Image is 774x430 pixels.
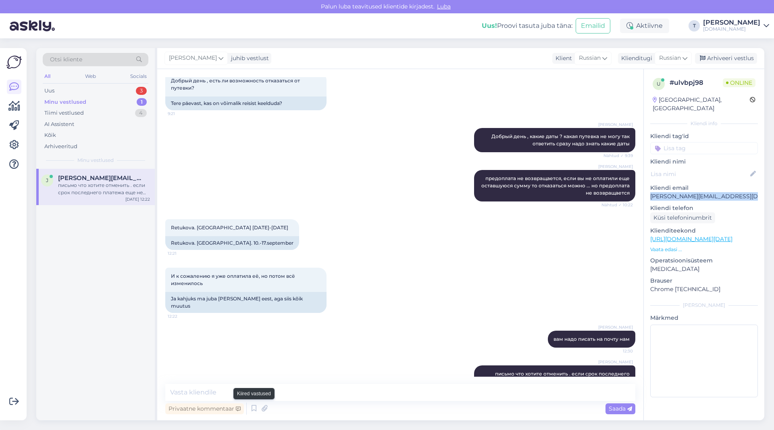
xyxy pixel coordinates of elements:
div: Klient [552,54,572,63]
button: Emailid [576,18,610,34]
div: Kliendi info [650,120,758,127]
div: Retukova. [GEOGRAPHIC_DATA]. 10.-17.september [165,236,299,250]
span: Nähtud ✓ 10:22 [601,202,633,208]
p: Operatsioonisüsteem [650,256,758,265]
div: Tiimi vestlused [44,109,84,117]
span: Добрый день , какие даты ? какая путевка не могу так ответить сразу надо знать какие даты [491,133,631,147]
div: # ulvbpj98 [670,78,723,88]
div: Uus [44,87,54,95]
span: вам надо писать на почту нам [553,336,630,342]
a: [PERSON_NAME][DOMAIN_NAME] [703,19,769,32]
span: [PERSON_NAME] [598,324,633,330]
span: Nähtud ✓ 9:39 [603,153,633,159]
div: Arhiveeri vestlus [695,53,757,64]
span: j [46,177,48,183]
p: Kliendi nimi [650,157,758,166]
div: Tere päevast, kas on võimalik reisist keelduda? [165,96,327,110]
input: Lisa nimi [651,170,749,178]
p: Vaata edasi ... [650,246,758,253]
span: [PERSON_NAME] [169,54,217,63]
span: 12:22 [168,313,198,319]
div: [DOMAIN_NAME] [703,26,760,32]
span: 12:30 [603,348,633,354]
p: Chrome [TECHNICAL_ID] [650,285,758,294]
span: Otsi kliente [50,55,82,64]
div: Küsi telefoninumbrit [650,212,715,223]
div: Proovi tasuta juba täna: [482,21,572,31]
div: [GEOGRAPHIC_DATA], [GEOGRAPHIC_DATA] [653,96,750,113]
p: Kliendi email [650,184,758,192]
img: Askly Logo [6,55,22,70]
p: Märkmed [650,314,758,322]
div: Aktiivne [620,19,669,33]
div: письмо что хотите отменить . если срок последнего платежа еще не вышел , то первый взнос теряете ... [58,182,150,196]
span: письмо что хотите отменить . если срок последнего платежа еще не вышел , то первый взнос теряете ... [483,371,631,391]
span: [PERSON_NAME] [598,359,633,365]
span: [PERSON_NAME] [598,122,633,128]
span: предоплата не возвращается, если вы не оплатили еще оставшуюся сумму то отказаться можно ... но п... [481,175,631,196]
span: 9:21 [168,111,198,117]
div: [PERSON_NAME] [650,302,758,309]
span: [PERSON_NAME] [598,164,633,170]
span: И к сожалению я уже оплатила её, но потом всё изменилось [171,273,296,286]
div: [DATE] 12:22 [125,196,150,202]
span: Luba [435,3,453,10]
span: 12:21 [168,250,198,256]
a: [URL][DOMAIN_NAME][DATE] [650,235,732,243]
span: Добрый день , есть ли возможность отказаться от путевки? [171,78,301,91]
span: Online [723,78,755,87]
p: Kliendi tag'id [650,132,758,141]
div: Minu vestlused [44,98,86,106]
div: Kõik [44,131,56,139]
div: Socials [129,71,148,82]
div: 4 [135,109,147,117]
span: Retukova. [GEOGRAPHIC_DATA] [DATE]-[DATE] [171,224,288,231]
div: Arhiveeritud [44,143,77,151]
p: Klienditeekond [650,227,758,235]
span: Minu vestlused [77,157,114,164]
div: T [689,20,700,31]
div: [PERSON_NAME] [703,19,760,26]
p: Brauser [650,277,758,285]
div: juhib vestlust [228,54,269,63]
div: 1 [137,98,147,106]
p: [MEDICAL_DATA] [650,265,758,273]
span: Saada [609,405,632,412]
div: AI Assistent [44,120,74,128]
input: Lisa tag [650,142,758,154]
span: u [657,81,661,87]
div: 3 [136,87,147,95]
span: Russian [659,54,681,63]
p: [PERSON_NAME][EMAIL_ADDRESS][DOMAIN_NAME] [650,192,758,201]
span: Russian [579,54,601,63]
span: jelena.ahmetsina@hotmail.com [58,174,142,182]
p: Kliendi telefon [650,204,758,212]
div: Web [83,71,98,82]
div: Klienditugi [618,54,652,63]
small: Kiired vastused [237,390,271,397]
b: Uus! [482,22,497,29]
div: All [43,71,52,82]
div: Ja kahjuks ma juba [PERSON_NAME] eest, aga siis kõik muutus [165,292,327,313]
div: Privaatne kommentaar [165,403,244,414]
